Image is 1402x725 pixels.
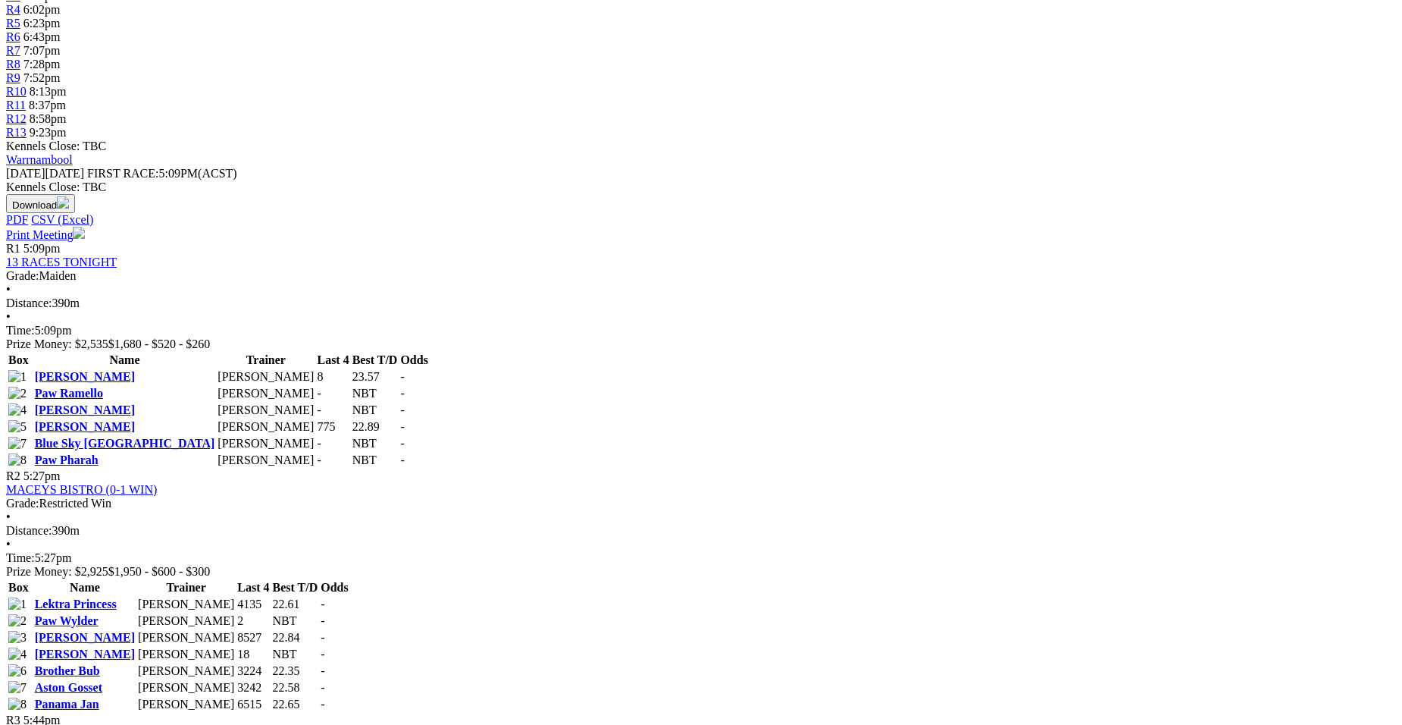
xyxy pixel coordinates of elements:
td: 8527 [236,630,270,645]
div: Restricted Win [6,497,1396,510]
td: - [316,403,349,418]
span: - [400,437,404,450]
span: - [400,420,404,433]
td: 6515 [236,697,270,712]
img: 2 [8,387,27,400]
td: 22.89 [352,419,399,435]
td: 22.58 [271,680,318,695]
span: Box [8,353,29,366]
a: PDF [6,213,28,226]
td: 18 [236,647,270,662]
td: 3242 [236,680,270,695]
span: R13 [6,126,27,139]
th: Best T/D [352,353,399,368]
a: Blue Sky [GEOGRAPHIC_DATA] [35,437,215,450]
a: [PERSON_NAME] [35,370,135,383]
span: Kennels Close: TBC [6,140,106,152]
span: Distance: [6,524,52,537]
th: Best T/D [271,580,318,595]
a: [PERSON_NAME] [35,631,135,644]
th: Odds [399,353,428,368]
span: 9:23pm [30,126,67,139]
td: [PERSON_NAME] [137,647,235,662]
a: CSV (Excel) [31,213,93,226]
th: Last 4 [236,580,270,595]
span: 8:37pm [29,99,66,111]
img: 1 [8,598,27,611]
td: NBT [352,386,399,401]
td: [PERSON_NAME] [137,630,235,645]
td: NBT [352,403,399,418]
a: Lektra Princess [35,598,117,610]
td: [PERSON_NAME] [137,664,235,679]
td: [PERSON_NAME] [217,369,315,384]
img: 7 [8,437,27,450]
span: R2 [6,469,20,482]
a: R9 [6,71,20,84]
div: Kennels Close: TBC [6,180,1396,194]
a: Paw Wylder [35,614,99,627]
th: Trainer [217,353,315,368]
span: FIRST RACE: [87,167,158,180]
a: Paw Pharah [35,454,99,466]
span: 7:28pm [23,58,61,71]
img: 2 [8,614,27,628]
a: Warrnambool [6,153,73,166]
span: • [6,310,11,323]
td: [PERSON_NAME] [217,403,315,418]
span: 7:52pm [23,71,61,84]
img: 4 [8,403,27,417]
td: 22.84 [271,630,318,645]
a: R7 [6,44,20,57]
td: 3224 [236,664,270,679]
img: download.svg [57,196,69,209]
span: Grade: [6,269,39,282]
span: 6:23pm [23,17,61,30]
td: [PERSON_NAME] [217,386,315,401]
div: Prize Money: $2,535 [6,337,1396,351]
span: - [321,598,324,610]
td: [PERSON_NAME] [137,597,235,612]
span: - [400,387,404,400]
td: NBT [271,647,318,662]
td: NBT [352,436,399,451]
th: Trainer [137,580,235,595]
span: $1,680 - $520 - $260 [108,337,211,350]
span: 8:58pm [30,112,67,125]
span: [DATE] [6,167,84,180]
td: [PERSON_NAME] [137,614,235,629]
span: - [321,631,324,644]
td: 4135 [236,597,270,612]
div: 5:27pm [6,551,1396,565]
span: • [6,538,11,551]
img: 6 [8,664,27,678]
span: • [6,283,11,296]
a: R4 [6,3,20,16]
a: [PERSON_NAME] [35,420,135,433]
img: printer.svg [73,227,85,239]
a: R10 [6,85,27,98]
span: R8 [6,58,20,71]
span: R12 [6,112,27,125]
span: 6:43pm [23,30,61,43]
td: 22.65 [271,697,318,712]
a: Brother Bub [35,664,100,677]
a: R5 [6,17,20,30]
td: 8 [316,369,349,384]
span: 7:07pm [23,44,61,57]
a: MACEYS BISTRO (0-1 WIN) [6,483,157,496]
span: - [321,614,324,627]
span: Time: [6,551,35,564]
td: [PERSON_NAME] [137,680,235,695]
span: 6:02pm [23,3,61,16]
td: [PERSON_NAME] [137,697,235,712]
span: - [321,698,324,711]
a: [PERSON_NAME] [35,403,135,416]
span: 5:09PM(ACST) [87,167,237,180]
img: 8 [8,454,27,467]
td: - [316,436,349,451]
span: • [6,510,11,523]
